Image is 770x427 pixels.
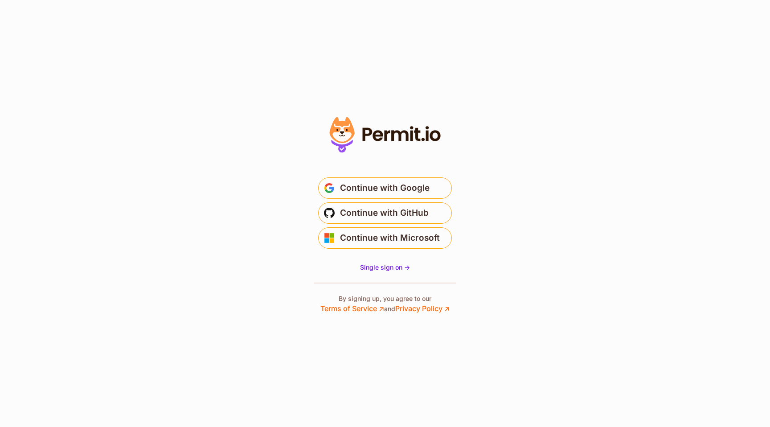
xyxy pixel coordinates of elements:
span: Continue with Google [340,181,430,195]
a: Privacy Policy ↗ [395,304,450,313]
a: Single sign on -> [360,263,410,272]
a: Terms of Service ↗ [320,304,384,313]
span: Continue with GitHub [340,206,429,220]
span: Continue with Microsoft [340,231,440,245]
button: Continue with GitHub [318,202,452,224]
p: By signing up, you agree to our and [320,294,450,314]
button: Continue with Google [318,177,452,199]
span: Single sign on -> [360,263,410,271]
button: Continue with Microsoft [318,227,452,249]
